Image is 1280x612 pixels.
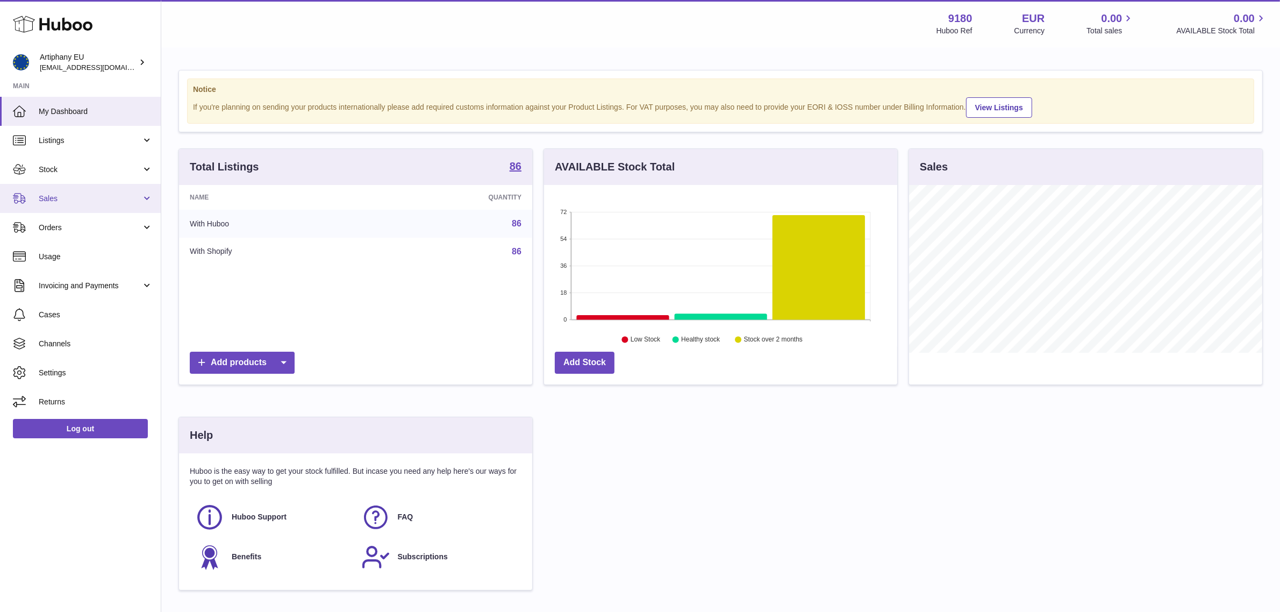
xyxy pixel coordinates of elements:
a: Subscriptions [361,543,517,572]
a: 86 [512,219,521,228]
span: Usage [39,252,153,262]
a: 0.00 AVAILABLE Stock Total [1176,11,1267,36]
span: 0.00 [1102,11,1122,26]
span: Settings [39,368,153,378]
strong: 9180 [948,11,972,26]
a: FAQ [361,503,517,532]
span: Subscriptions [398,552,448,562]
div: Currency [1014,26,1045,36]
strong: EUR [1022,11,1045,26]
text: Stock over 2 months [744,336,803,344]
span: Listings [39,136,141,146]
text: 54 [560,236,567,242]
span: 0.00 [1234,11,1255,26]
a: 0.00 Total sales [1086,11,1134,36]
text: 36 [560,262,567,269]
text: 18 [560,289,567,296]
span: My Dashboard [39,106,153,117]
strong: 86 [510,161,521,172]
span: FAQ [398,512,413,522]
span: Cases [39,310,153,320]
a: 86 [512,247,521,256]
div: If you're planning on sending your products internationally please add required customs informati... [193,96,1248,118]
td: With Huboo [179,210,369,238]
h3: AVAILABLE Stock Total [555,160,675,174]
text: 0 [563,316,567,323]
span: Stock [39,165,141,175]
span: Returns [39,397,153,407]
span: Channels [39,339,153,349]
span: Benefits [232,552,261,562]
p: Huboo is the easy way to get your stock fulfilled. But incase you need any help here's our ways f... [190,466,521,487]
a: 86 [510,161,521,174]
span: Orders [39,223,141,233]
div: Artiphany EU [40,52,137,73]
strong: Notice [193,84,1248,95]
span: AVAILABLE Stock Total [1176,26,1267,36]
span: Invoicing and Payments [39,281,141,291]
h3: Help [190,428,213,443]
td: With Shopify [179,238,369,266]
a: Add products [190,352,295,374]
text: Low Stock [631,336,661,344]
span: Total sales [1086,26,1134,36]
th: Quantity [369,185,532,210]
a: Benefits [195,543,351,572]
th: Name [179,185,369,210]
a: Add Stock [555,352,614,374]
text: 72 [560,209,567,215]
a: Log out [13,419,148,438]
a: View Listings [966,97,1032,118]
span: [EMAIL_ADDRESS][DOMAIN_NAME] [40,63,158,72]
div: Huboo Ref [936,26,972,36]
span: Huboo Support [232,512,287,522]
h3: Total Listings [190,160,259,174]
span: Sales [39,194,141,204]
a: Huboo Support [195,503,351,532]
text: Healthy stock [681,336,720,344]
h3: Sales [920,160,948,174]
img: internalAdmin-9180@internal.huboo.com [13,54,29,70]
